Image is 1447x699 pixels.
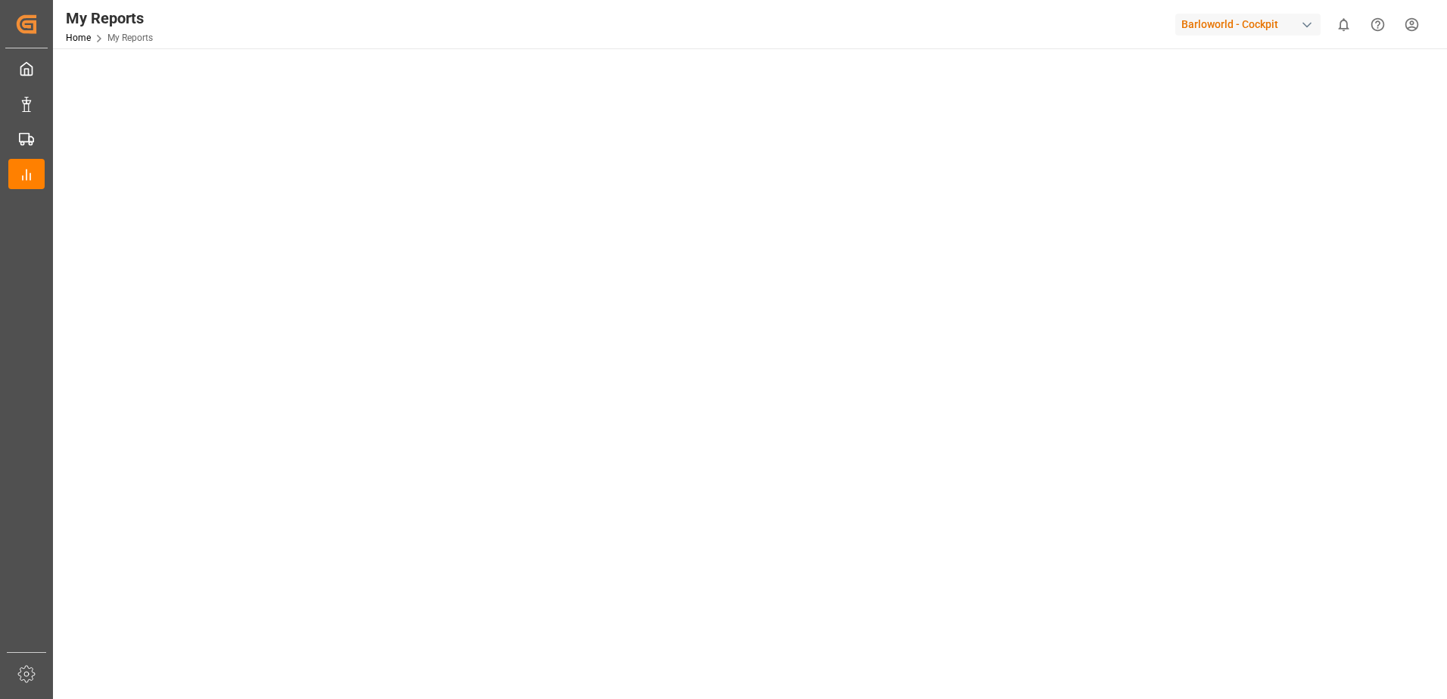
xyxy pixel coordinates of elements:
[66,33,91,43] a: Home
[1175,14,1321,36] div: Barloworld - Cockpit
[1327,8,1361,42] button: show 0 new notifications
[1175,10,1327,39] button: Barloworld - Cockpit
[66,7,153,30] div: My Reports
[1361,8,1395,42] button: Help Center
